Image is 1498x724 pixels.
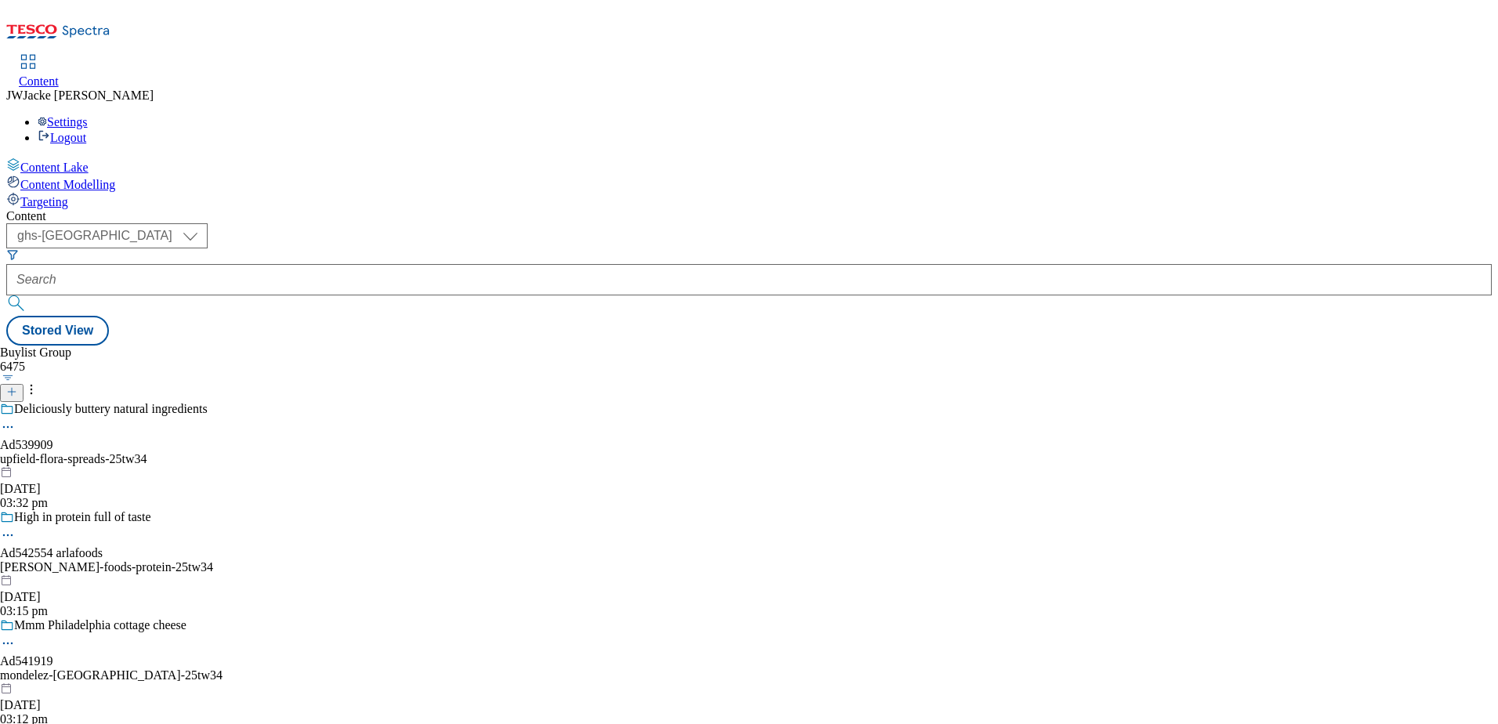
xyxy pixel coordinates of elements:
[23,89,154,102] span: Jacke [PERSON_NAME]
[6,248,19,261] svg: Search Filters
[20,195,68,208] span: Targeting
[6,192,1492,209] a: Targeting
[14,402,208,416] div: Deliciously buttery natural ingredients
[6,316,109,346] button: Stored View
[19,74,59,88] span: Content
[20,178,115,191] span: Content Modelling
[38,115,88,129] a: Settings
[6,264,1492,295] input: Search
[6,175,1492,192] a: Content Modelling
[14,510,151,524] div: High in protein full of taste
[6,89,23,102] span: JW
[14,618,186,632] div: Mmm Philadelphia cottage cheese
[38,131,86,144] a: Logout
[19,56,59,89] a: Content
[6,157,1492,175] a: Content Lake
[6,209,1492,223] div: Content
[20,161,89,174] span: Content Lake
